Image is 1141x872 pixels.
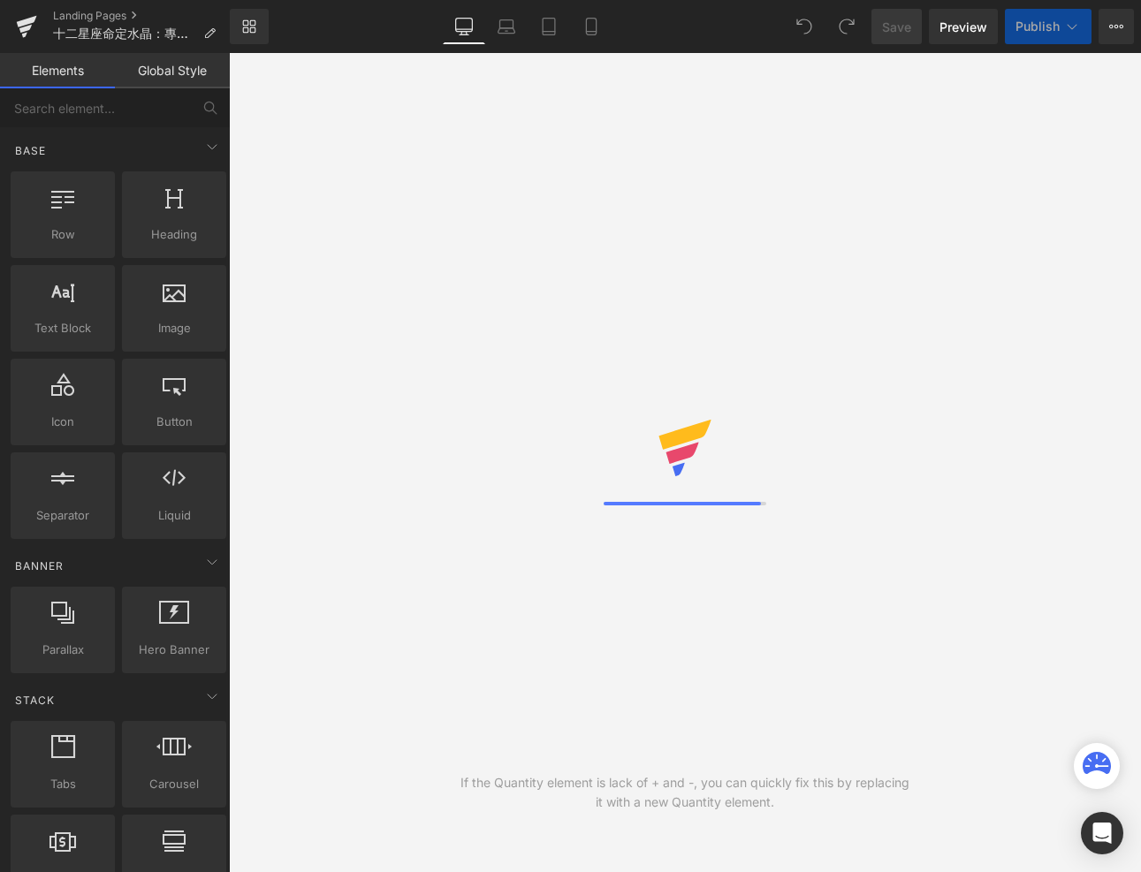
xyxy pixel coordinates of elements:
[16,506,110,525] span: Separator
[127,319,221,337] span: Image
[1005,9,1092,44] button: Publish
[1099,9,1134,44] button: More
[127,413,221,431] span: Button
[939,18,987,36] span: Preview
[13,557,65,574] span: Banner
[1081,812,1123,854] div: Open Intercom Messenger
[829,9,864,44] button: Redo
[882,18,911,36] span: Save
[127,506,221,525] span: Liquid
[53,27,196,41] span: 十二星座命定水晶：專屬你的自我療癒[PERSON_NAME]之旅
[53,9,230,23] a: Landing Pages
[13,142,48,159] span: Base
[16,641,110,659] span: Parallax
[127,775,221,793] span: Carousel
[485,9,528,44] a: Laptop
[16,319,110,337] span: Text Block
[1015,19,1060,34] span: Publish
[16,225,110,244] span: Row
[115,53,230,88] a: Global Style
[570,9,612,44] a: Mobile
[230,9,269,44] a: New Library
[127,641,221,659] span: Hero Banner
[443,9,485,44] a: Desktop
[929,9,998,44] a: Preview
[787,9,822,44] button: Undo
[13,692,57,709] span: Stack
[16,413,110,431] span: Icon
[16,775,110,793] span: Tabs
[127,225,221,244] span: Heading
[528,9,570,44] a: Tablet
[457,773,913,812] div: If the Quantity element is lack of + and -, you can quickly fix this by replacing it with a new Q...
